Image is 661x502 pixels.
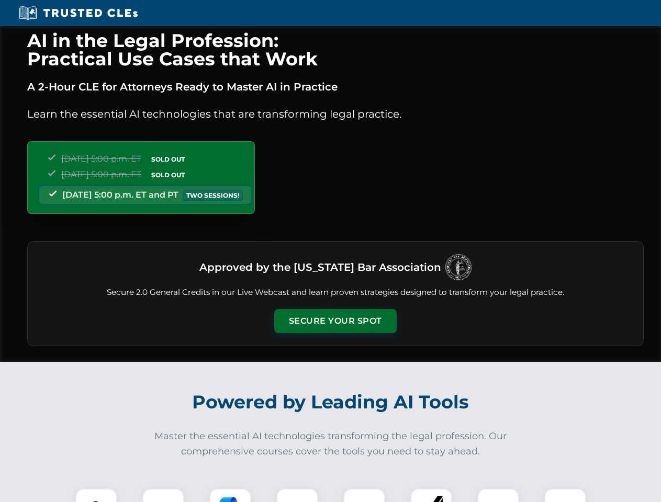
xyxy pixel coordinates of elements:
[61,169,141,179] span: [DATE] 5:00 p.m. ET
[41,384,621,420] h2: Powered by Leading AI Tools
[27,78,644,95] p: A 2-Hour CLE for Attorneys Ready to Master AI in Practice
[274,309,397,333] button: Secure Your Spot
[148,429,514,459] p: Master the essential AI technologies transforming the legal profession. Our comprehensive courses...
[199,258,441,277] h3: Approved by the [US_STATE] Bar Association
[61,154,141,164] span: [DATE] 5:00 p.m. ET
[27,31,644,68] h1: AI in the Legal Profession: Practical Use Cases that Work
[16,5,141,21] img: Trusted CLEs
[27,106,644,122] p: Learn the essential AI technologies that are transforming legal practice.
[148,154,188,165] span: SOLD OUT
[445,254,472,280] img: Logo
[148,169,188,180] span: SOLD OUT
[40,287,631,299] p: Secure 2.0 General Credits in our Live Webcast and learn proven strategies designed to transform ...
